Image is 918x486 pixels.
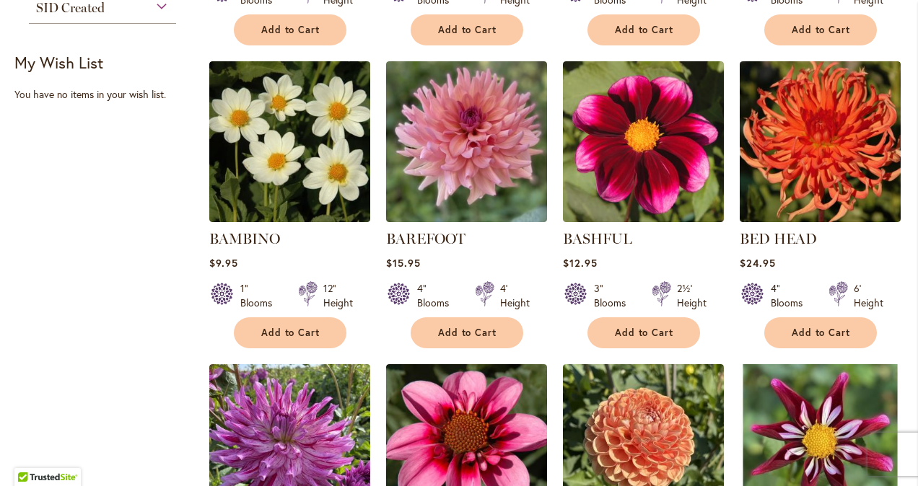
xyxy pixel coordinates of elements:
[438,327,497,339] span: Add to Cart
[386,211,547,225] a: BAREFOOT
[386,61,547,222] img: BAREFOOT
[11,435,51,475] iframe: Launch Accessibility Center
[740,256,776,270] span: $24.95
[740,211,901,225] a: BED HEAD
[587,14,700,45] button: Add to Cart
[594,281,634,310] div: 3" Blooms
[615,327,674,339] span: Add to Cart
[740,61,901,222] img: BED HEAD
[563,61,724,222] img: BASHFUL
[563,256,598,270] span: $12.95
[209,211,370,225] a: BAMBINO
[438,24,497,36] span: Add to Cart
[792,327,851,339] span: Add to Cart
[386,230,465,247] a: BAREFOOT
[386,256,421,270] span: $15.95
[411,317,523,348] button: Add to Cart
[209,230,280,247] a: BAMBINO
[323,281,353,310] div: 12" Height
[792,24,851,36] span: Add to Cart
[587,317,700,348] button: Add to Cart
[563,230,632,247] a: BASHFUL
[563,211,724,225] a: BASHFUL
[417,281,458,310] div: 4" Blooms
[209,256,238,270] span: $9.95
[771,281,811,310] div: 4" Blooms
[209,61,370,222] img: BAMBINO
[764,317,877,348] button: Add to Cart
[261,24,320,36] span: Add to Cart
[615,24,674,36] span: Add to Cart
[500,281,530,310] div: 4' Height
[261,327,320,339] span: Add to Cart
[740,230,817,247] a: BED HEAD
[240,281,281,310] div: 1" Blooms
[854,281,883,310] div: 6' Height
[14,87,200,102] div: You have no items in your wish list.
[764,14,877,45] button: Add to Cart
[14,52,103,73] strong: My Wish List
[411,14,523,45] button: Add to Cart
[234,14,346,45] button: Add to Cart
[234,317,346,348] button: Add to Cart
[677,281,707,310] div: 2½' Height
